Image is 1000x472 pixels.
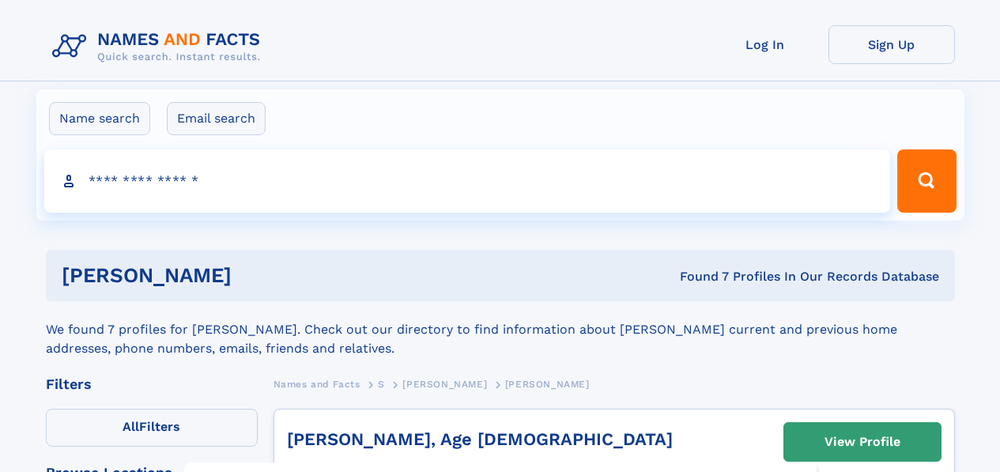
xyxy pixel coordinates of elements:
[46,409,258,447] label: Filters
[46,25,274,68] img: Logo Names and Facts
[897,149,956,213] button: Search Button
[46,301,955,358] div: We found 7 profiles for [PERSON_NAME]. Check out our directory to find information about [PERSON_...
[505,379,590,390] span: [PERSON_NAME]
[455,268,939,285] div: Found 7 Profiles In Our Records Database
[62,266,456,285] h1: [PERSON_NAME]
[46,377,258,391] div: Filters
[167,102,266,135] label: Email search
[378,379,385,390] span: S
[44,149,891,213] input: search input
[274,374,360,394] a: Names and Facts
[287,429,673,449] a: [PERSON_NAME], Age [DEMOGRAPHIC_DATA]
[378,374,385,394] a: S
[49,102,150,135] label: Name search
[123,419,139,434] span: All
[402,374,487,394] a: [PERSON_NAME]
[828,25,955,64] a: Sign Up
[825,424,900,460] div: View Profile
[702,25,828,64] a: Log In
[402,379,487,390] span: [PERSON_NAME]
[784,423,941,461] a: View Profile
